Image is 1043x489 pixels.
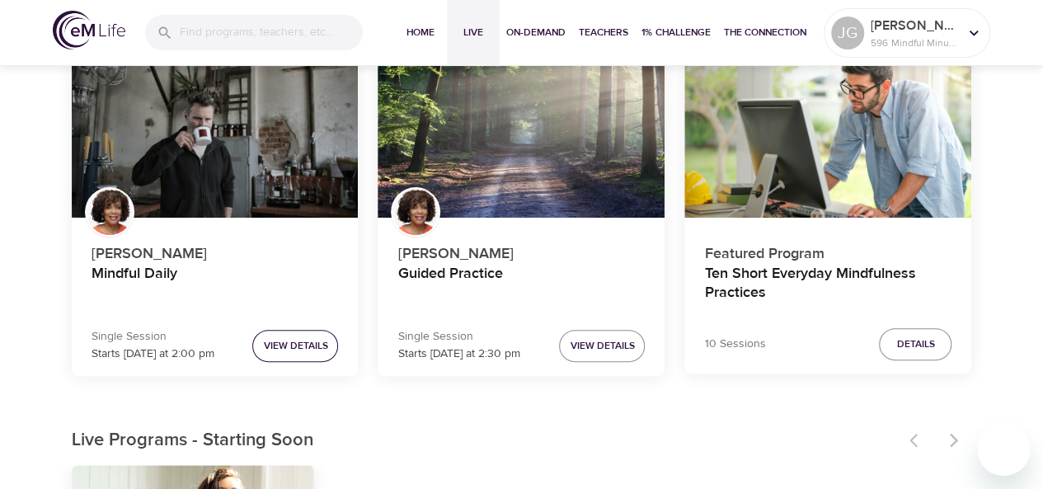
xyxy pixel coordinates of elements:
[871,35,958,50] p: 596 Mindful Minutes
[579,24,628,41] span: Teachers
[72,57,359,219] button: Mindful Daily
[641,24,711,41] span: 1% Challenge
[397,346,519,363] p: Starts [DATE] at 2:30 pm
[378,57,665,219] button: Guided Practice
[684,57,971,219] button: Ten Short Everyday Mindfulness Practices
[180,15,363,50] input: Find programs, teachers, etc...
[72,427,900,454] p: Live Programs - Starting Soon
[896,336,934,353] span: Details
[879,328,951,360] button: Details
[506,24,566,41] span: On-Demand
[397,236,645,265] p: [PERSON_NAME]
[397,328,519,346] p: Single Session
[453,24,493,41] span: Live
[704,265,951,304] h4: Ten Short Everyday Mindfulness Practices
[401,24,440,41] span: Home
[704,236,951,265] p: Featured Program
[977,423,1030,476] iframe: Button to launch messaging window
[397,265,645,304] h4: Guided Practice
[53,11,125,49] img: logo
[724,24,806,41] span: The Connection
[559,330,645,362] button: View Details
[570,337,634,355] span: View Details
[831,16,864,49] div: JG
[871,16,958,35] p: [PERSON_NAME]
[92,265,339,304] h4: Mindful Daily
[92,328,214,346] p: Single Session
[704,336,765,353] p: 10 Sessions
[92,346,214,363] p: Starts [DATE] at 2:00 pm
[92,236,339,265] p: [PERSON_NAME]
[263,337,327,355] span: View Details
[252,330,338,362] button: View Details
